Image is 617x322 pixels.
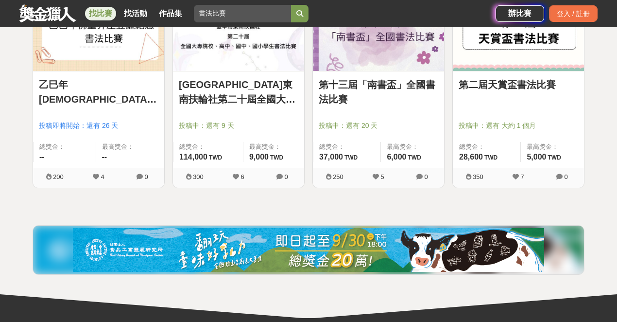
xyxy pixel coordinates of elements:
[179,77,298,107] a: [GEOGRAPHIC_DATA]東南扶輪社第二十屆全國大專院校、高中、國中、國小學生書法比賽
[240,173,244,180] span: 6
[39,153,45,161] span: --
[319,153,343,161] span: 37,000
[179,142,237,152] span: 總獎金：
[102,153,107,161] span: --
[387,142,438,152] span: 最高獎金：
[424,173,428,180] span: 0
[39,142,90,152] span: 總獎金：
[496,5,544,22] a: 辦比賽
[284,173,288,180] span: 0
[194,5,291,22] input: 2025「洗手新日常：全民 ALL IN」洗手歌全台徵選
[459,77,578,92] a: 第二屆天賞盃書法比賽
[179,121,298,131] span: 投稿中：還有 9 天
[459,142,514,152] span: 總獎金：
[120,7,151,20] a: 找活動
[527,142,578,152] span: 最高獎金：
[333,173,343,180] span: 250
[179,153,207,161] span: 114,000
[73,228,544,272] img: 0721bdb2-86f1-4b3e-8aa4-d67e5439bccf.jpg
[459,121,578,131] span: 投稿中：還有 大約 1 個月
[387,153,406,161] span: 6,000
[39,77,158,107] a: 乙巳年[DEMOGRAPHIC_DATA]聖昇座登龕紀念書法比賽
[408,154,421,161] span: TWD
[209,154,222,161] span: TWD
[53,173,64,180] span: 200
[101,173,104,180] span: 4
[548,154,561,161] span: TWD
[380,173,384,180] span: 5
[564,173,567,180] span: 0
[39,121,158,131] span: 投稿即將開始：還有 26 天
[193,173,204,180] span: 300
[527,153,546,161] span: 5,000
[249,153,269,161] span: 9,000
[155,7,186,20] a: 作品集
[473,173,483,180] span: 350
[102,142,159,152] span: 最高獎金：
[319,121,438,131] span: 投稿中：還有 20 天
[484,154,497,161] span: TWD
[520,173,524,180] span: 7
[549,5,598,22] div: 登入 / 註冊
[144,173,148,180] span: 0
[249,142,298,152] span: 最高獎金：
[319,77,438,107] a: 第十三屆「南書盃」全國書法比賽
[85,7,116,20] a: 找比賽
[344,154,358,161] span: TWD
[270,154,283,161] span: TWD
[319,142,375,152] span: 總獎金：
[459,153,483,161] span: 28,600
